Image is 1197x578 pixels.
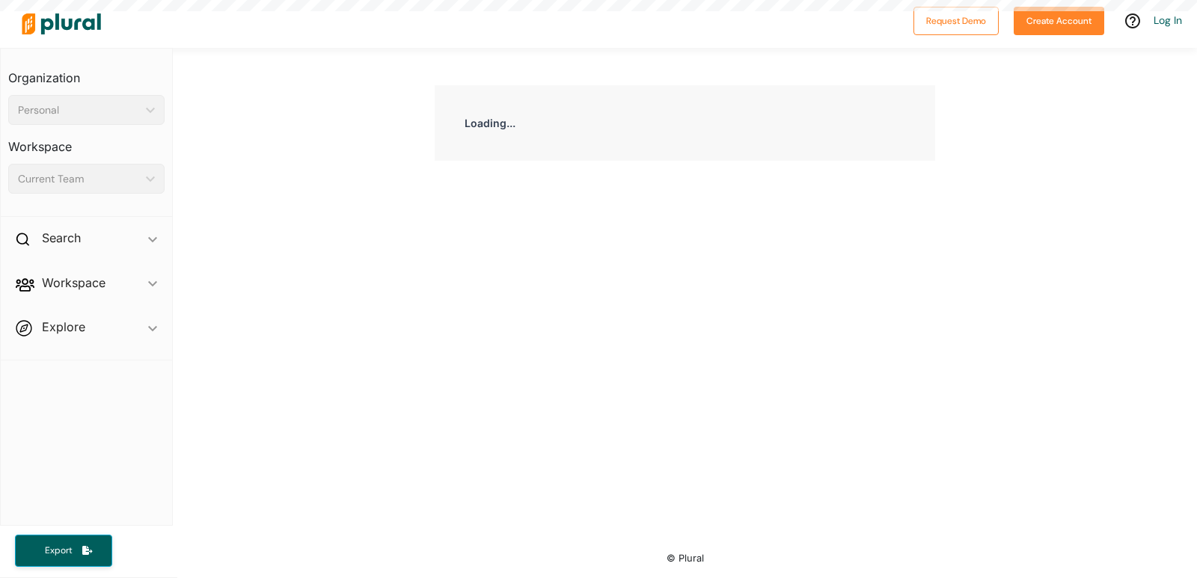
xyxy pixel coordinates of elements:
[34,544,82,557] span: Export
[18,102,140,118] div: Personal
[1014,7,1104,35] button: Create Account
[1014,12,1104,28] a: Create Account
[913,12,999,28] a: Request Demo
[42,230,81,246] h2: Search
[8,125,165,158] h3: Workspace
[435,85,935,161] div: Loading...
[667,553,704,564] small: © Plural
[15,535,112,567] button: Export
[913,7,999,35] button: Request Demo
[8,56,165,89] h3: Organization
[18,171,140,187] div: Current Team
[1154,13,1182,27] a: Log In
